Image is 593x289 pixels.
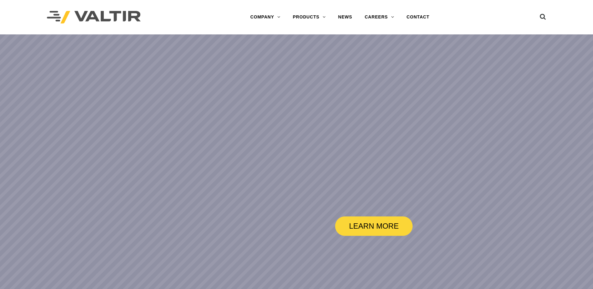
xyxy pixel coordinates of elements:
a: COMPANY [244,11,287,23]
a: CONTACT [400,11,436,23]
img: Valtir [47,11,141,24]
a: LEARN MORE [335,216,413,236]
a: CAREERS [359,11,400,23]
a: PRODUCTS [287,11,332,23]
a: NEWS [332,11,359,23]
